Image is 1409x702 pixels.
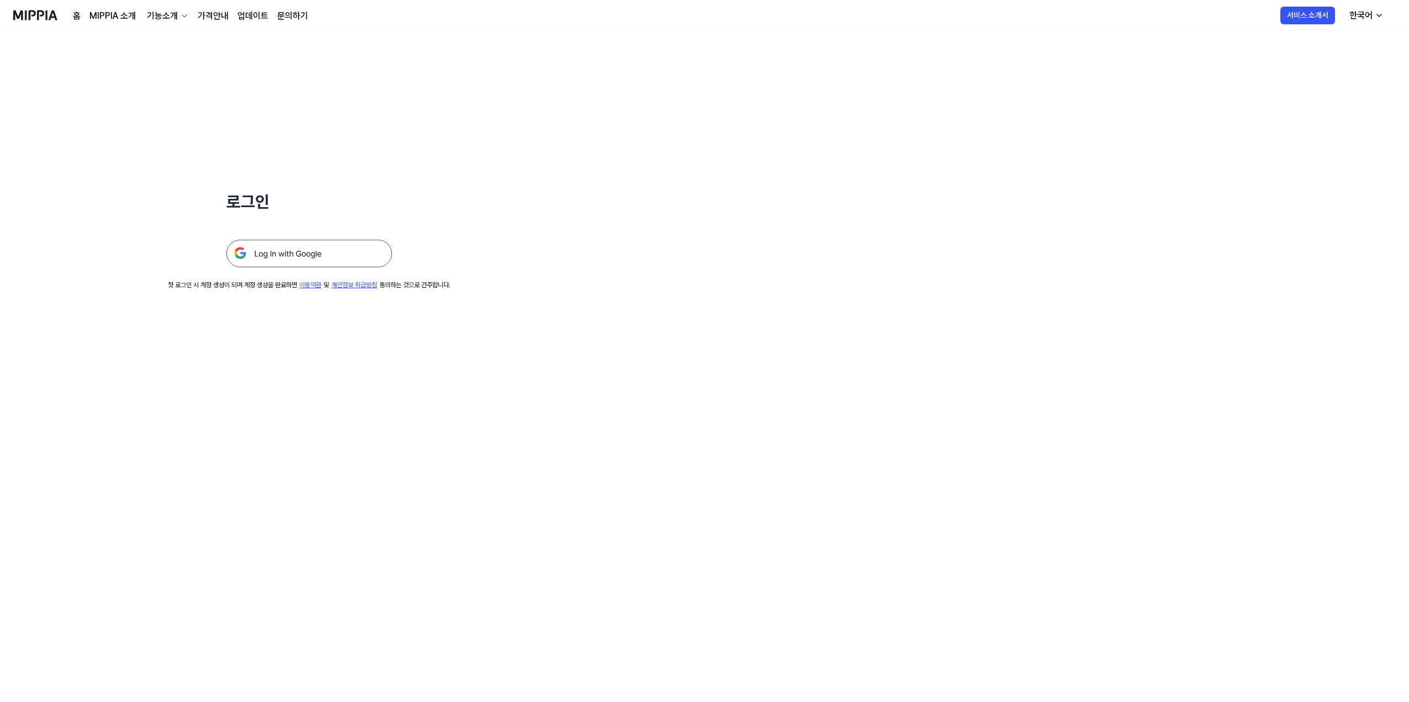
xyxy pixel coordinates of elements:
a: 개인정보 취급방침 [331,281,377,289]
div: 첫 로그인 시 계정 생성이 되며 계정 생성을 완료하면 및 동의하는 것으로 간주합니다. [168,281,451,290]
a: 홈 [73,9,81,23]
a: 이용약관 [299,281,321,289]
div: 기능소개 [145,9,180,23]
button: 기능소개 [145,9,189,23]
h1: 로그인 [226,190,392,213]
a: 문의하기 [277,9,308,23]
img: 구글 로그인 버튼 [226,240,392,267]
button: 서비스 소개서 [1280,7,1335,24]
a: 업데이트 [237,9,268,23]
div: 한국어 [1347,9,1375,22]
button: 한국어 [1341,4,1390,27]
a: MIPPIA 소개 [89,9,136,23]
a: 가격안내 [198,9,229,23]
